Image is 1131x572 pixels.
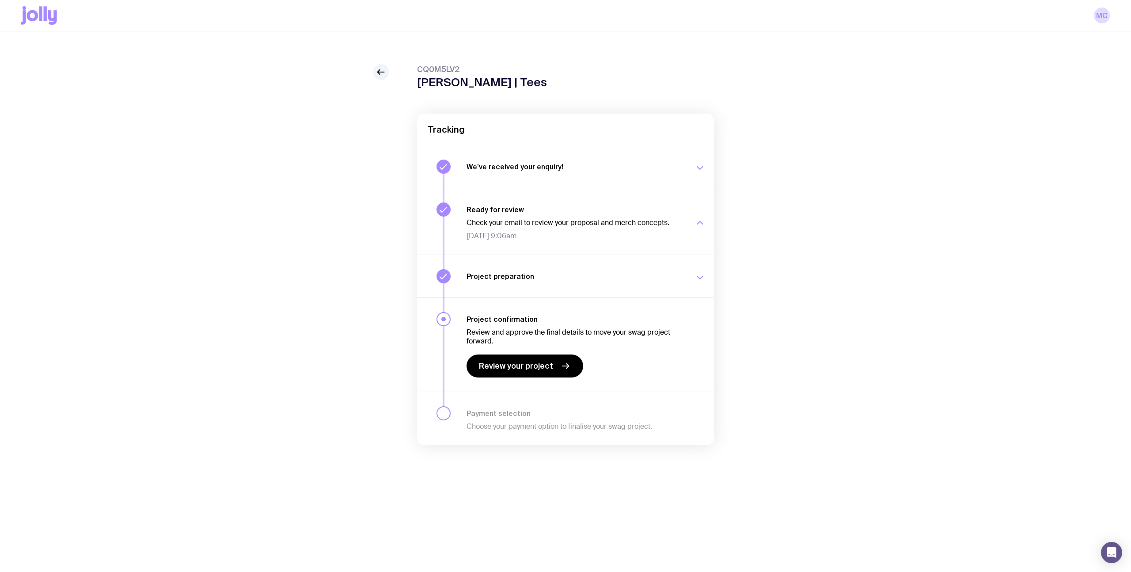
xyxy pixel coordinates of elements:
span: [DATE] 9:06am [467,232,684,240]
span: CQ0M5LV2 [417,64,547,75]
button: Ready for reviewCheck your email to review your proposal and merch concepts.[DATE] 9:06am [417,188,714,255]
a: Review your project [467,355,583,378]
h1: [PERSON_NAME] | Tees [417,76,547,89]
button: We’ve received your enquiry! [417,145,714,188]
div: Open Intercom Messenger [1101,542,1122,563]
p: Check your email to review your proposal and merch concepts. [467,218,684,227]
a: MC [1094,8,1110,23]
button: Project preparation [417,255,714,297]
p: Review and approve the final details to move your swag project forward. [467,328,684,346]
h3: Project preparation [467,272,684,281]
h3: Payment selection [467,409,684,418]
h3: Project confirmation [467,315,684,324]
span: Review your project [479,361,553,371]
h2: Tracking [428,124,703,135]
h3: Ready for review [467,205,684,214]
p: Choose your payment option to finalise your swag project. [467,422,684,431]
h3: We’ve received your enquiry! [467,162,684,171]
